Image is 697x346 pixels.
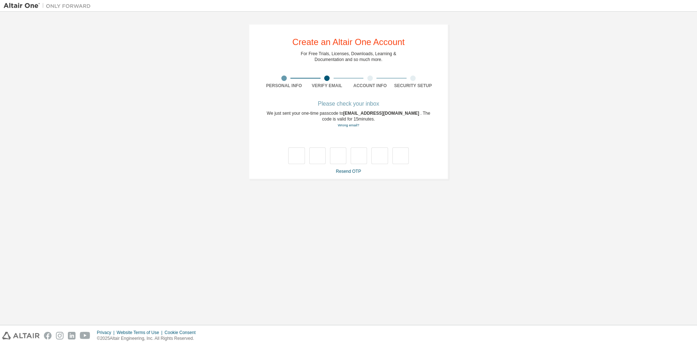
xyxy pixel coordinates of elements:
[4,2,94,9] img: Altair One
[262,83,306,89] div: Personal Info
[56,332,64,339] img: instagram.svg
[306,83,349,89] div: Verify Email
[2,332,40,339] img: altair_logo.svg
[117,330,164,335] div: Website Terms of Use
[68,332,76,339] img: linkedin.svg
[262,102,435,106] div: Please check your inbox
[348,83,392,89] div: Account Info
[338,123,359,127] a: Go back to the registration form
[343,111,420,116] span: [EMAIL_ADDRESS][DOMAIN_NAME]
[336,169,361,174] a: Resend OTP
[97,330,117,335] div: Privacy
[44,332,52,339] img: facebook.svg
[164,330,200,335] div: Cookie Consent
[97,335,200,342] p: © 2025 Altair Engineering, Inc. All Rights Reserved.
[301,51,396,62] div: For Free Trials, Licenses, Downloads, Learning & Documentation and so much more.
[262,110,435,128] div: We just sent your one-time passcode to . The code is valid for 15 minutes.
[80,332,90,339] img: youtube.svg
[292,38,405,46] div: Create an Altair One Account
[392,83,435,89] div: Security Setup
